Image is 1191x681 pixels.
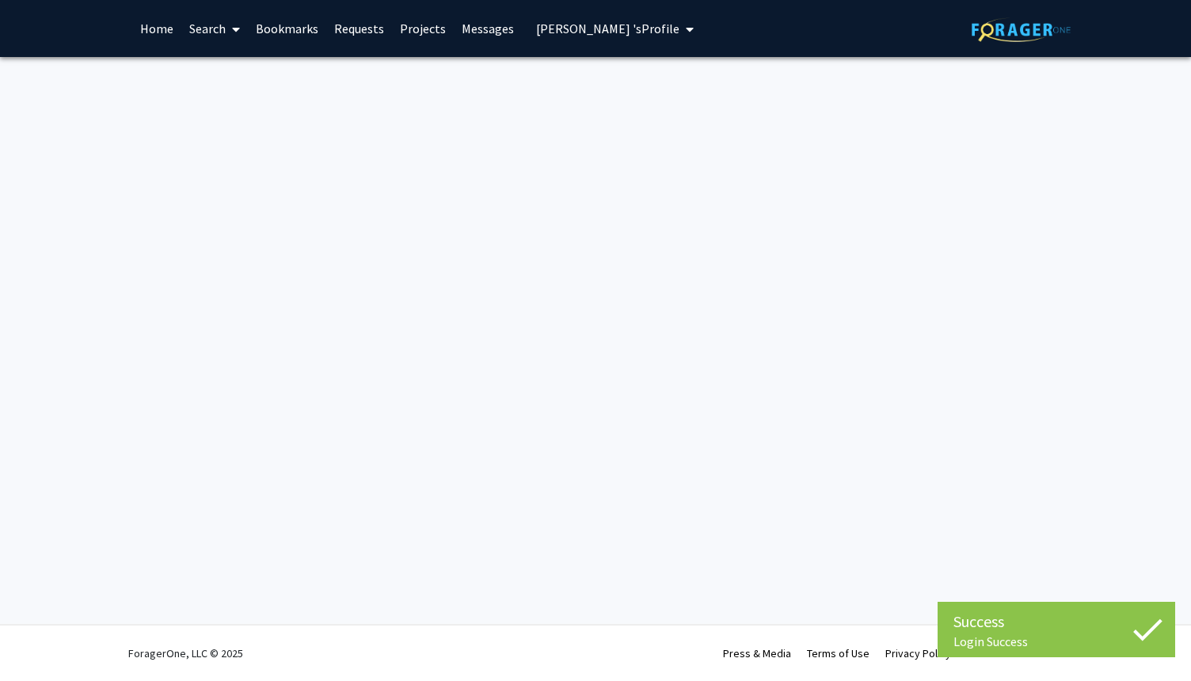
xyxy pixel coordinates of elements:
img: ForagerOne Logo [972,17,1071,42]
a: Terms of Use [807,646,869,660]
a: Privacy Policy [885,646,951,660]
a: Projects [392,1,454,56]
a: Bookmarks [248,1,326,56]
a: Messages [454,1,522,56]
span: [PERSON_NAME] 's Profile [536,21,679,36]
div: ForagerOne, LLC © 2025 [128,626,243,681]
div: Login Success [953,633,1159,649]
a: Search [181,1,248,56]
a: Press & Media [723,646,791,660]
a: Home [132,1,181,56]
a: Requests [326,1,392,56]
div: Success [953,610,1159,633]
